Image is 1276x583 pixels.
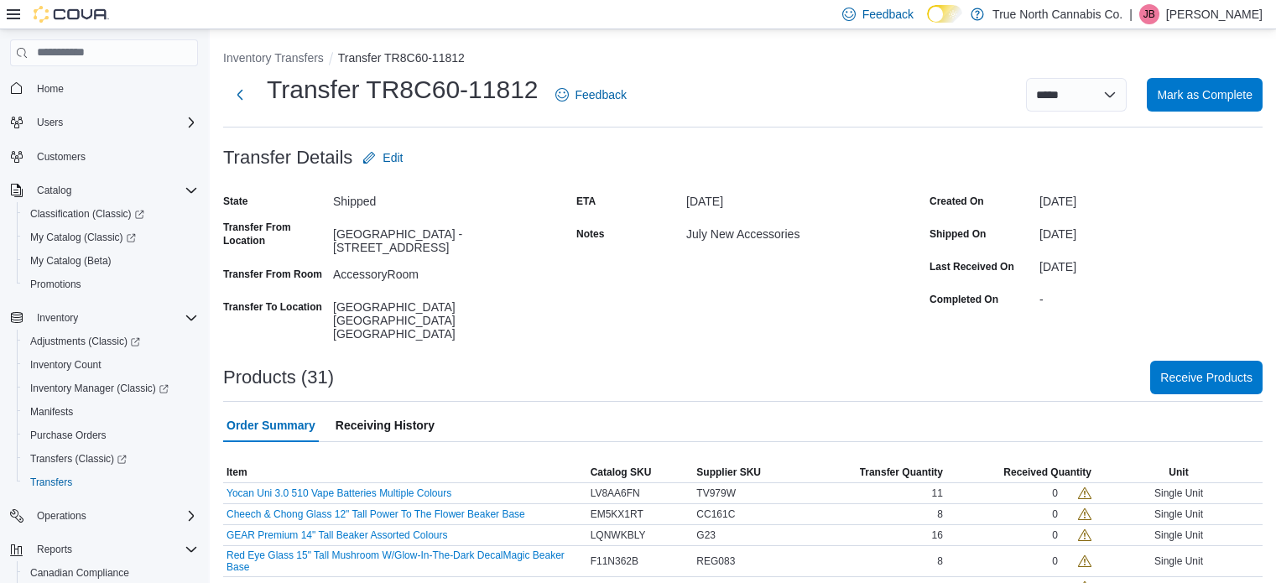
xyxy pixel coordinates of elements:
button: Next [223,78,257,112]
h3: Transfer Details [223,148,352,168]
button: Item [223,462,587,482]
span: Receiving History [336,409,435,442]
div: 0 [1052,528,1058,542]
span: Users [30,112,198,133]
div: Single Unit [1095,551,1263,571]
label: Transfer To Location [223,300,322,314]
span: LQNWKBLY [591,528,646,542]
span: Inventory Count [23,355,198,375]
a: Transfers (Classic) [23,449,133,469]
span: Manifests [23,402,198,422]
button: Red Eye Glass 15" Tall Mushroom W/Glow-In-The-Dark DecalMagic Beaker Base [227,549,584,573]
span: Manifests [30,405,73,419]
img: Cova [34,6,109,23]
div: Shipped [333,188,556,208]
a: Home [30,79,70,99]
span: EM5KX1RT [591,508,643,521]
span: Operations [30,506,198,526]
button: Mark as Complete [1147,78,1263,112]
button: Unit [1095,462,1263,482]
span: Received Quantity [1003,466,1091,479]
span: 8 [937,508,943,521]
a: Customers [30,147,92,167]
div: [DATE] [1039,188,1263,208]
span: Transfers [23,472,198,492]
span: 8 [937,554,943,568]
span: JB [1143,4,1155,24]
button: Transfers [17,471,205,494]
a: My Catalog (Classic) [17,226,205,249]
span: Reports [37,543,72,556]
span: Feedback [862,6,914,23]
span: Inventory Count [30,358,102,372]
span: REG083 [696,554,735,568]
span: Receive Products [1160,369,1253,386]
div: 0 [1052,487,1058,500]
div: Single Unit [1095,483,1263,503]
a: Purchase Orders [23,425,113,445]
button: My Catalog (Beta) [17,249,205,273]
button: Manifests [17,400,205,424]
h1: Transfer TR8C60-11812 [267,73,539,107]
span: Transfers (Classic) [30,452,127,466]
div: - [1039,286,1263,306]
label: Transfer From Room [223,268,322,281]
a: Transfers [23,472,79,492]
span: My Catalog (Beta) [30,254,112,268]
div: [DATE] [686,188,909,208]
div: [GEOGRAPHIC_DATA] [GEOGRAPHIC_DATA] [GEOGRAPHIC_DATA] [333,294,556,341]
button: Home [3,76,205,101]
span: Customers [30,146,198,167]
button: Customers [3,144,205,169]
a: Adjustments (Classic) [17,330,205,353]
button: Catalog [30,180,78,200]
span: Classification (Classic) [23,204,198,224]
span: Canadian Compliance [23,563,198,583]
button: Reports [3,538,205,561]
span: Adjustments (Classic) [23,331,198,351]
button: Inventory [30,308,85,328]
label: Shipped On [930,227,986,241]
span: Transfer Quantity [860,466,943,479]
button: Users [30,112,70,133]
span: Catalog [37,184,71,197]
span: Inventory Manager (Classic) [23,378,198,398]
a: Classification (Classic) [23,204,151,224]
a: Inventory Manager (Classic) [17,377,205,400]
p: | [1129,4,1133,24]
span: TV979W [696,487,736,500]
button: Received Quantity [946,462,1095,482]
span: 16 [932,528,943,542]
div: Single Unit [1095,525,1263,545]
button: Reports [30,539,79,560]
div: Jeff Butcher [1139,4,1159,24]
button: GEAR Premium 14" Tall Beaker Assorted Colours [227,529,447,541]
span: Reports [30,539,198,560]
div: Single Unit [1095,504,1263,524]
button: Supplier SKU [693,462,805,482]
div: [GEOGRAPHIC_DATA] - [STREET_ADDRESS] [333,221,556,254]
button: Inventory Transfers [223,51,324,65]
a: My Catalog (Classic) [23,227,143,247]
label: ETA [576,195,596,208]
span: Purchase Orders [23,425,198,445]
a: Promotions [23,274,88,294]
a: Inventory Manager (Classic) [23,378,175,398]
span: Home [30,78,198,99]
span: 11 [932,487,943,500]
span: Inventory [30,308,198,328]
a: Transfers (Classic) [17,447,205,471]
span: Promotions [23,274,198,294]
span: G23 [696,528,716,542]
button: Cheech & Chong Glass 12" Tall Power To The Flower Beaker Base [227,508,525,520]
div: 0 [1052,508,1058,521]
span: Transfers [30,476,72,489]
div: [DATE] [1039,253,1263,273]
a: Adjustments (Classic) [23,331,147,351]
button: Receive Products [1150,361,1263,394]
button: Edit [356,141,409,174]
div: 0 [1052,554,1058,568]
label: Completed On [930,293,998,306]
label: Last Received On [930,260,1014,273]
a: My Catalog (Beta) [23,251,118,271]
